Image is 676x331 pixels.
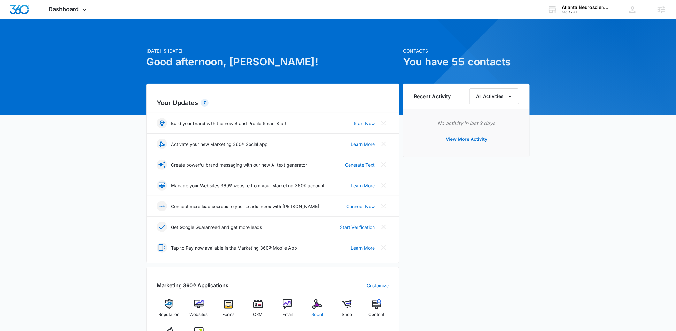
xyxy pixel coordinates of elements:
span: Reputation [158,312,180,318]
a: Websites [187,299,211,322]
h6: Recent Activity [414,93,451,100]
button: All Activities [469,88,519,104]
button: View More Activity [439,132,494,147]
span: Content [369,312,385,318]
a: Start Verification [340,224,375,230]
a: Learn More [351,141,375,147]
p: Tap to Pay now available in the Marketing 360® Mobile App [171,244,297,251]
button: Close [379,139,389,149]
button: Close [379,201,389,211]
a: Reputation [157,299,181,322]
span: Email [282,312,293,318]
span: Forms [222,312,234,318]
div: 7 [201,99,209,107]
a: Social [305,299,330,322]
h2: Your Updates [157,98,389,108]
button: Close [379,180,389,191]
span: Social [311,312,323,318]
span: Websites [190,312,208,318]
a: Forms [216,299,241,322]
a: Connect Now [346,203,375,210]
button: Close [379,222,389,232]
button: Close [379,160,389,170]
p: Connect more lead sources to your Leads Inbox with [PERSON_NAME] [171,203,319,210]
a: Generate Text [345,162,375,168]
span: Dashboard [49,6,79,12]
p: Create powerful brand messaging with our new AI text generator [171,162,307,168]
a: Start Now [354,120,375,127]
p: No activity in last 3 days [414,119,519,127]
a: Shop [335,299,359,322]
a: Customize [367,282,389,289]
h1: Good afternoon, [PERSON_NAME]! [146,54,399,70]
p: Get Google Guaranteed and get more leads [171,224,262,230]
p: Contacts [403,48,530,54]
p: Build your brand with the new Brand Profile Smart Start [171,120,287,127]
button: Close [379,243,389,253]
div: account name [562,5,609,10]
p: Manage your Websites 360® website from your Marketing 360® account [171,182,325,189]
button: Close [379,118,389,128]
p: Activate your new Marketing 360® Social app [171,141,268,147]
span: CRM [253,312,263,318]
a: Learn More [351,182,375,189]
a: Content [364,299,389,322]
span: Shop [342,312,352,318]
p: [DATE] is [DATE] [146,48,399,54]
h2: Marketing 360® Applications [157,282,228,289]
a: Email [275,299,300,322]
h1: You have 55 contacts [403,54,530,70]
a: Learn More [351,244,375,251]
a: CRM [246,299,270,322]
div: account id [562,10,609,14]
